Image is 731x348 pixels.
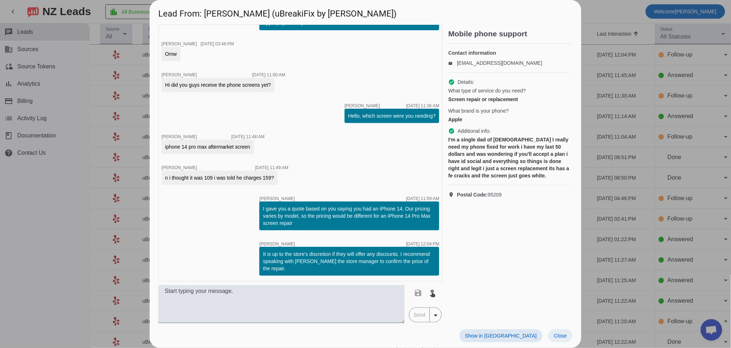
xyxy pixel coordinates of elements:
[162,72,197,77] span: [PERSON_NAME]
[406,196,439,201] div: [DATE] 11:59:AM
[162,41,197,46] span: [PERSON_NAME]
[255,166,288,170] div: [DATE] 11:49:AM
[448,79,455,85] mat-icon: check_circle
[201,42,234,46] div: [DATE] 03:46:PM
[406,104,439,108] div: [DATE] 11:36:AM
[457,192,488,198] strong: Postal Code:
[448,192,457,198] mat-icon: location_on
[448,136,570,179] div: I'm a single dad of [DEMOGRAPHIC_DATA] I really need my phone fixed for work i have my last 50 do...
[406,242,439,246] div: [DATE] 12:04:PM
[457,191,502,198] span: 95209
[165,174,274,181] div: n i thought it was 109 i was told he charges 159?
[345,104,380,108] span: [PERSON_NAME]
[448,128,455,134] mat-icon: check_circle
[459,329,542,342] button: Show in [GEOGRAPHIC_DATA]
[457,60,542,66] a: [EMAIL_ADDRESS][DOMAIN_NAME]
[428,289,437,297] mat-icon: touch_app
[448,49,570,57] h4: Contact information
[162,165,197,170] span: [PERSON_NAME]
[448,87,526,94] span: What type of service do you need?
[465,333,537,339] span: Show in [GEOGRAPHIC_DATA]
[231,135,264,139] div: [DATE] 11:48:AM
[448,107,509,114] span: What brand is your phone?
[458,127,491,135] span: Additional info:
[448,96,570,103] div: Screen repair or replacement
[252,73,285,77] div: [DATE] 11:00:AM
[165,143,250,150] div: iphone 14 pro max aftermarket screen
[448,61,457,65] mat-icon: email
[162,134,197,139] span: [PERSON_NAME]
[458,78,475,86] span: Details:
[259,196,295,201] span: [PERSON_NAME]
[448,30,573,37] h2: Mobile phone support
[263,205,436,227] div: I gave you a quote based on you saying you had an iPhone 14. Our pricing varies by model, so the ...
[348,112,436,119] div: Hello, which screen were you needing?
[554,333,567,339] span: Close
[431,311,440,320] mat-icon: arrow_drop_down
[259,242,295,246] span: [PERSON_NAME]
[165,50,177,58] div: Omw
[448,116,570,123] div: Apple
[548,329,573,342] button: Close
[165,81,271,89] div: Hi did you guys receive the phone screens yet?
[263,250,436,272] div: It is up to the store's discretion if they will offer any discounts. I recommend speaking with [P...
